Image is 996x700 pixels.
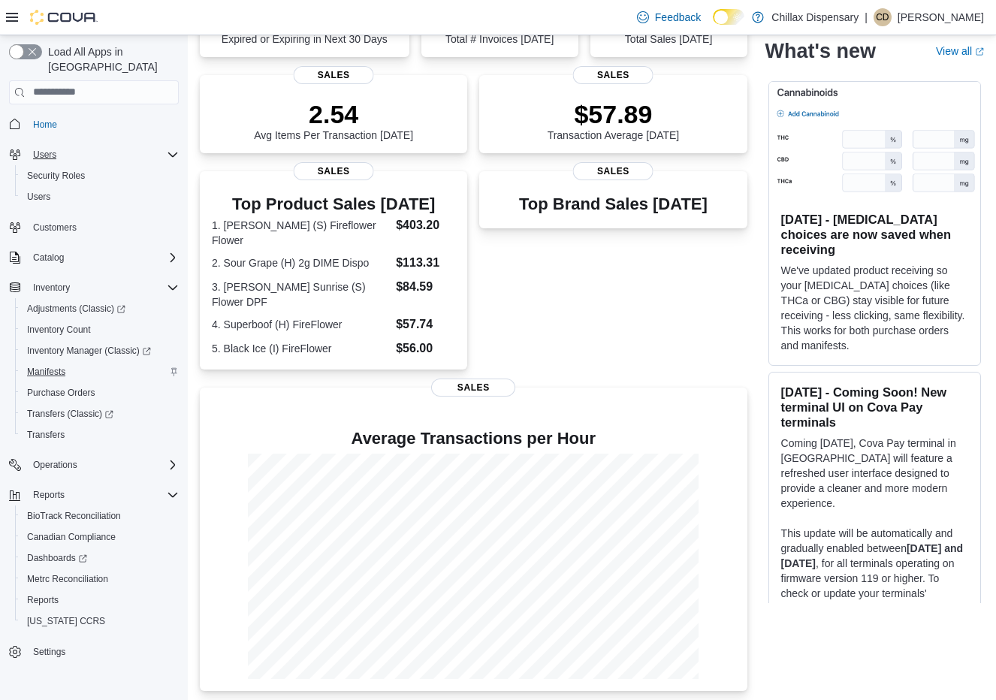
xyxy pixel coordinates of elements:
span: Users [27,191,50,203]
a: Home [27,116,63,134]
span: Reports [21,591,179,609]
p: This update will be automatically and gradually enabled between , for all terminals operating on ... [781,526,968,631]
dd: $57.74 [396,315,455,333]
dt: 2. Sour Grape (H) 2g DIME Dispo [212,255,390,270]
p: [PERSON_NAME] [898,8,984,26]
button: Catalog [27,249,70,267]
button: Inventory Count [15,319,185,340]
h3: Top Product Sales [DATE] [212,195,455,213]
dd: $56.00 [396,339,455,358]
a: Security Roles [21,167,91,185]
button: Catalog [3,247,185,268]
p: Coming [DATE], Cova Pay terminal in [GEOGRAPHIC_DATA] will feature a refreshed user interface des... [781,436,968,511]
span: Customers [27,218,179,237]
span: Sales [294,66,374,84]
p: | [865,8,868,26]
button: Customers [3,216,185,238]
button: Users [15,186,185,207]
img: Cova [30,10,98,25]
span: Inventory Count [21,321,179,339]
button: Settings [3,641,185,662]
span: Settings [33,646,65,658]
span: [US_STATE] CCRS [27,615,105,627]
h3: [DATE] - [MEDICAL_DATA] choices are now saved when receiving [781,212,968,257]
span: BioTrack Reconciliation [27,510,121,522]
dd: $113.31 [396,254,455,272]
span: Security Roles [21,167,179,185]
button: Reports [27,486,71,504]
div: Expired or Expiring in Next 30 Days [222,3,388,45]
span: Inventory [33,282,70,294]
span: Dashboards [27,552,87,564]
a: Customers [27,219,83,237]
svg: External link [975,47,984,56]
span: Security Roles [27,170,85,182]
span: Canadian Compliance [27,531,116,543]
span: Sales [294,162,374,180]
button: Metrc Reconciliation [15,569,185,590]
p: We've updated product receiving so your [MEDICAL_DATA] choices (like THCa or CBG) stay visible fo... [781,263,968,353]
h3: [DATE] - Coming Soon! New terminal UI on Cova Pay terminals [781,385,968,430]
span: Purchase Orders [21,384,179,402]
a: Inventory Count [21,321,97,339]
a: Metrc Reconciliation [21,570,114,588]
span: Metrc Reconciliation [21,570,179,588]
button: Operations [3,454,185,475]
span: Inventory Manager (Classic) [21,342,179,360]
span: Manifests [21,363,179,381]
span: BioTrack Reconciliation [21,507,179,525]
a: Dashboards [21,549,93,567]
span: Purchase Orders [27,387,95,399]
span: Sales [573,162,653,180]
a: Transfers (Classic) [21,405,119,423]
div: Avg Items Per Transaction [DATE] [254,99,413,141]
span: Catalog [27,249,179,267]
span: Customers [33,222,77,234]
p: Chillax Dispensary [771,8,859,26]
span: Dashboards [21,549,179,567]
button: Purchase Orders [15,382,185,403]
span: Transfers [21,426,179,444]
div: Total Sales [DATE] [615,3,722,45]
span: Users [33,149,56,161]
a: [US_STATE] CCRS [21,612,111,630]
span: Users [21,188,179,206]
button: Reports [3,484,185,505]
span: Sales [573,66,653,84]
a: Adjustments (Classic) [15,298,185,319]
a: Inventory Manager (Classic) [21,342,157,360]
dd: $84.59 [396,278,455,296]
button: Canadian Compliance [15,527,185,548]
h4: Average Transactions per Hour [212,430,735,448]
span: Feedback [655,10,701,25]
a: Dashboards [15,548,185,569]
span: Settings [27,642,179,661]
span: Inventory Manager (Classic) [27,345,151,357]
span: Transfers (Classic) [21,405,179,423]
a: View allExternal link [936,45,984,57]
button: Inventory [27,279,76,297]
span: Reports [33,489,65,501]
span: Sales [431,379,515,397]
button: BioTrack Reconciliation [15,505,185,527]
span: Reports [27,594,59,606]
span: CD [876,8,889,26]
span: Inventory [27,279,179,297]
a: Transfers (Classic) [15,403,185,424]
dt: 3. [PERSON_NAME] Sunrise (S) Flower DPF [212,279,390,309]
span: Adjustments (Classic) [27,303,125,315]
input: Dark Mode [713,9,744,25]
a: Feedback [631,2,707,32]
button: Users [3,144,185,165]
p: 2.54 [254,99,413,129]
h3: Top Brand Sales [DATE] [519,195,708,213]
span: Manifests [27,366,65,378]
button: Users [27,146,62,164]
a: Settings [27,643,71,661]
span: Inventory Count [27,324,91,336]
span: Reports [27,486,179,504]
dt: 1. [PERSON_NAME] (S) Fireflower Flower [212,218,390,248]
a: Users [21,188,56,206]
span: Operations [33,459,77,471]
button: Inventory [3,277,185,298]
